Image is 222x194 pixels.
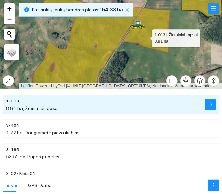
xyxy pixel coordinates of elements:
a: Zoom in [4,3,15,14]
span: − [7,15,12,23]
span: aim [208,78,219,84]
button: column-width [166,75,178,86]
span: | [66,84,67,88]
span: 3-027 Nida C1 [6,171,35,177]
span: 53.52 ha, Pupos pupelės [6,154,59,160]
span: more [208,183,219,188]
a: Layers [4,44,19,60]
button: Initiate a new search [4,29,15,40]
span: expand-alt [3,78,14,84]
button: expand-alt [3,75,14,86]
button: aim [208,75,219,86]
span: 3-404 [6,122,19,129]
button: arrow-right [205,99,216,110]
button: menu [208,3,219,14]
span: Pasirinktų laukų bendras plotas : [32,6,123,14]
button: close [123,6,132,14]
div: Laukai [3,182,17,189]
a: Esri [58,84,65,88]
span: arrow-right [208,101,213,108]
div: | Powered by © HNIT-[GEOGRAPHIC_DATA]; ORT10LT ©, Nacionalinė žemės tarnyba prie AM, [DATE]-[DATE] [19,83,222,89]
button: more [208,180,219,191]
a: Leaflet [21,84,33,88]
span: 1.72 ha, Daugiametė pieva iki 5 m. [6,130,80,135]
b: 154.38 ha [99,7,123,12]
span: 8.81 ha, Žieminiai rapsai [6,106,59,111]
span: menu [208,6,219,11]
span: + [7,4,12,13]
span: 3-185 [6,146,19,153]
span: column-width [167,78,177,84]
div: GPS Darbai [28,182,53,189]
span: info-circle [24,7,29,12]
span: 1-013 [6,98,19,104]
span: close [124,8,131,12]
a: Zoom out [4,14,15,24]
